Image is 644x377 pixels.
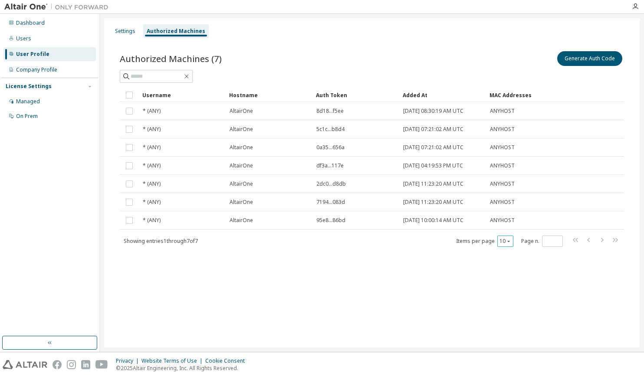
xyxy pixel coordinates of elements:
[403,108,463,115] span: [DATE] 08:30:19 AM UTC
[95,360,108,369] img: youtube.svg
[403,217,463,224] span: [DATE] 10:00:14 AM UTC
[205,357,250,364] div: Cookie Consent
[403,88,483,102] div: Added At
[316,126,345,133] span: 5c1c...b8d4
[490,199,515,206] span: ANYHOST
[116,364,250,372] p: © 2025 Altair Engineering, Inc. All Rights Reserved.
[499,238,511,245] button: 10
[316,162,344,169] span: df3a...117e
[230,199,253,206] span: AltairOne
[3,360,47,369] img: altair_logo.svg
[53,360,62,369] img: facebook.svg
[490,126,515,133] span: ANYHOST
[143,217,161,224] span: * (ANY)
[490,180,515,187] span: ANYHOST
[403,144,463,151] span: [DATE] 07:21:02 AM UTC
[81,360,90,369] img: linkedin.svg
[141,357,205,364] div: Website Terms of Use
[403,199,463,206] span: [DATE] 11:23:20 AM UTC
[490,88,533,102] div: MAC Addresses
[316,217,345,224] span: 95e8...86bd
[143,199,161,206] span: * (ANY)
[316,88,396,102] div: Auth Token
[316,180,346,187] span: 2dc0...d8db
[230,144,253,151] span: AltairOne
[316,108,344,115] span: 8d18...f5ee
[230,217,253,224] span: AltairOne
[143,126,161,133] span: * (ANY)
[143,180,161,187] span: * (ANY)
[230,162,253,169] span: AltairOne
[490,162,515,169] span: ANYHOST
[6,83,52,90] div: License Settings
[116,357,141,364] div: Privacy
[230,108,253,115] span: AltairOne
[456,236,513,247] span: Items per page
[16,98,40,105] div: Managed
[124,237,198,245] span: Showing entries 1 through 7 of 7
[16,51,49,58] div: User Profile
[143,108,161,115] span: * (ANY)
[4,3,113,11] img: Altair One
[147,28,205,35] div: Authorized Machines
[316,144,345,151] span: 0a35...656a
[490,217,515,224] span: ANYHOST
[16,35,31,42] div: Users
[143,144,161,151] span: * (ANY)
[115,28,135,35] div: Settings
[16,66,57,73] div: Company Profile
[16,20,45,26] div: Dashboard
[316,199,345,206] span: 7194...083d
[16,113,38,120] div: On Prem
[490,108,515,115] span: ANYHOST
[120,52,222,65] span: Authorized Machines (7)
[521,236,563,247] span: Page n.
[403,180,463,187] span: [DATE] 11:23:20 AM UTC
[557,51,622,66] button: Generate Auth Code
[230,180,253,187] span: AltairOne
[230,126,253,133] span: AltairOne
[143,162,161,169] span: * (ANY)
[403,162,463,169] span: [DATE] 04:19:53 PM UTC
[403,126,463,133] span: [DATE] 07:21:02 AM UTC
[229,88,309,102] div: Hostname
[67,360,76,369] img: instagram.svg
[490,144,515,151] span: ANYHOST
[142,88,222,102] div: Username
